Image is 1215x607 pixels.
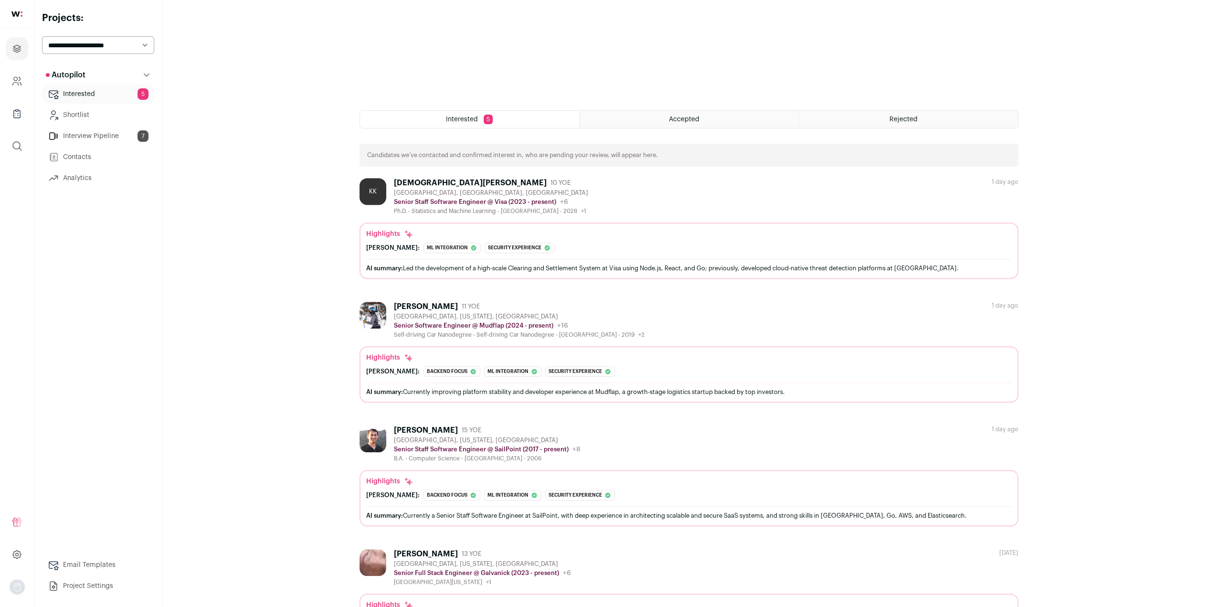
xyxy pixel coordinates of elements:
img: nopic.png [10,579,25,595]
div: Highlights [366,477,413,486]
span: 5 [137,88,148,100]
div: 1 day ago [992,426,1018,433]
img: wellfound-shorthand-0d5821cbd27db2630d0214b213865d53afaa358527fdda9d0ea32b1df1b89c2c.svg [11,11,22,17]
span: 11 YOE [462,303,480,310]
div: [PERSON_NAME]: [366,244,420,252]
div: Highlights [366,229,413,239]
a: Contacts [42,148,154,167]
span: AI summary: [366,512,403,519]
div: Highlights [366,353,413,362]
div: [DATE] [999,549,1018,557]
div: Self-driving Car Nanodegree - Self-driving Car Nanodegree - [GEOGRAPHIC_DATA] - 2019 [394,331,644,339]
span: 15 YOE [462,426,481,434]
p: Candidates we’ve contacted and confirmed interest in, who are pending your review, will appear here. [367,151,658,159]
h2: Projects: [42,11,154,25]
a: Interested5 [42,85,154,104]
button: Open dropdown [10,579,25,595]
p: Senior Staff Software Engineer @ Visa (2023 - present) [394,198,556,206]
div: 1 day ago [992,178,1018,186]
span: 10 YOE [550,179,571,187]
div: [DEMOGRAPHIC_DATA][PERSON_NAME] [394,178,547,188]
div: [GEOGRAPHIC_DATA], [US_STATE], [GEOGRAPHIC_DATA] [394,437,581,444]
span: +16 [557,322,568,329]
a: Shortlist [42,106,154,125]
div: [GEOGRAPHIC_DATA][US_STATE] [394,578,571,586]
a: [PERSON_NAME] 11 YOE [GEOGRAPHIC_DATA], [US_STATE], [GEOGRAPHIC_DATA] Senior Software Engineer @ ... [359,302,1018,403]
span: Rejected [889,116,918,123]
div: [PERSON_NAME] [394,426,458,435]
div: Security experience [545,366,615,377]
div: Backend focus [423,490,480,501]
p: Autopilot [46,69,85,81]
span: +1 [581,208,586,214]
span: +1 [486,579,491,585]
div: Ml integration [484,490,541,501]
p: Senior Full Stack Engineer @ Galvanick (2023 - present) [394,569,559,577]
a: Project Settings [42,576,154,596]
div: Security experience [545,490,615,501]
div: KK [359,178,386,205]
img: c5539517f4b3d3d1a0c7096aac02bb945d8b31287edbd8173c16b8b0d29819e4 [359,426,386,452]
a: Interview Pipeline7 [42,127,154,146]
span: AI summary: [366,389,403,395]
div: Led the development of a high-scale Clearing and Settlement System at Visa using Node.js, React, ... [366,263,1012,273]
div: Ml integration [423,243,481,253]
a: Email Templates [42,555,154,575]
div: [PERSON_NAME]: [366,491,420,499]
span: +6 [560,199,568,205]
span: Accepted [669,116,699,123]
p: Senior Software Engineer @ Mudflap (2024 - present) [394,322,553,330]
a: Company Lists [6,102,28,125]
div: [PERSON_NAME] [394,302,458,311]
div: Ph.D. - Statistics and Machine Learning - [GEOGRAPHIC_DATA] - 2028 [394,207,588,215]
div: [GEOGRAPHIC_DATA], [US_STATE], [GEOGRAPHIC_DATA] [394,560,571,568]
div: 1 day ago [992,302,1018,309]
span: 5 [484,115,493,124]
div: [GEOGRAPHIC_DATA], [GEOGRAPHIC_DATA], [GEOGRAPHIC_DATA] [394,189,588,197]
a: Rejected [799,111,1017,128]
div: [GEOGRAPHIC_DATA], [US_STATE], [GEOGRAPHIC_DATA] [394,313,644,320]
img: 2a624d3d37efdc3b2d1c62c8bd4ad8dba1e11de6a51cbb73486daa99994b37c8.jpg [359,549,386,576]
p: Senior Staff Software Engineer @ SailPoint (2017 - present) [394,446,569,453]
span: 7 [137,130,148,142]
div: Backend focus [423,366,480,377]
a: Projects [6,37,28,60]
button: Autopilot [42,65,154,85]
a: Analytics [42,169,154,188]
div: [PERSON_NAME]: [366,368,420,375]
a: Accepted [580,111,798,128]
div: B.A. - Computer Science - [GEOGRAPHIC_DATA] - 2006 [394,455,581,462]
img: 00c2469c2597efe7aaaf4c11a4249d20e6054080776a25f1b0c96a1b696d5036.jpg [359,302,386,329]
div: Currently a Senior Staff Software Engineer at SailPoint, with deep experience in architecting sca... [366,511,1012,521]
div: Ml integration [484,366,541,377]
div: Security experience [485,243,554,253]
a: Company and ATS Settings [6,70,28,93]
span: 13 YOE [462,550,481,558]
span: Interested [446,116,478,123]
div: [PERSON_NAME] [394,549,458,559]
a: KK [DEMOGRAPHIC_DATA][PERSON_NAME] 10 YOE [GEOGRAPHIC_DATA], [GEOGRAPHIC_DATA], [GEOGRAPHIC_DATA]... [359,178,1018,279]
div: Currently improving platform stability and developer experience at Mudflap, a growth-stage logist... [366,387,1012,397]
a: [PERSON_NAME] 15 YOE [GEOGRAPHIC_DATA], [US_STATE], [GEOGRAPHIC_DATA] Senior Staff Software Engin... [359,426,1018,526]
span: +2 [638,332,644,338]
span: +8 [572,446,581,453]
span: +6 [563,570,571,576]
span: AI summary: [366,265,403,271]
